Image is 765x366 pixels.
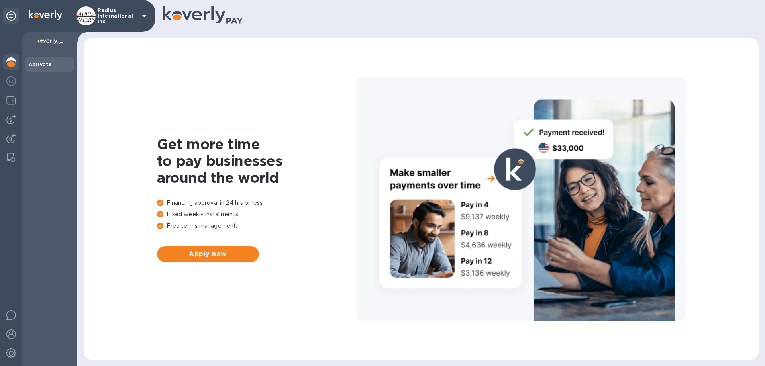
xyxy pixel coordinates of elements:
p: Free terms management. [157,222,356,230]
img: Wallets [6,96,16,105]
h1: Get more time to pay businesses around the world [157,136,356,186]
button: Apply now [157,246,259,262]
p: Fixed weekly installments. [157,210,356,219]
img: Foreign exchange [6,76,16,86]
p: Radius International Inc [98,8,137,24]
p: Financing approval in 24 hrs or less. [157,199,356,207]
div: Unpin categories [3,8,19,24]
img: Logo [29,10,62,20]
b: Activate [29,61,52,67]
span: Apply now [163,249,253,259]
